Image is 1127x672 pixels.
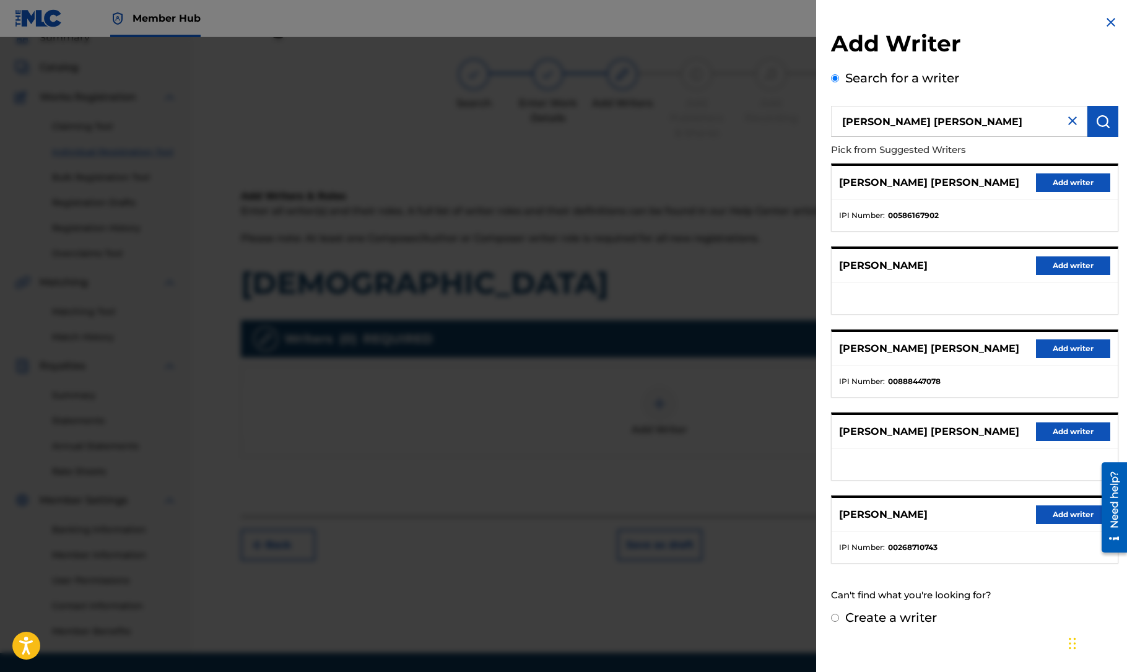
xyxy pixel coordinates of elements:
img: MLC Logo [15,9,63,27]
h2: Add Writer [831,30,1118,61]
p: [PERSON_NAME] [PERSON_NAME] [839,341,1019,356]
img: Search Works [1095,114,1110,129]
p: Pick from Suggested Writers [831,137,1048,164]
div: Drag [1069,625,1076,662]
iframe: Chat Widget [1065,613,1127,672]
p: [PERSON_NAME] [839,507,928,522]
strong: 00586167902 [888,210,939,221]
strong: 00888447078 [888,376,941,387]
img: close [1065,113,1080,128]
img: Top Rightsholder [110,11,125,26]
span: Member Hub [133,11,201,25]
button: Add writer [1036,256,1110,275]
button: Add writer [1036,173,1110,192]
span: IPI Number : [839,542,885,553]
span: IPI Number : [839,210,885,221]
div: Can't find what you're looking for? [831,582,1118,609]
button: Add writer [1036,339,1110,358]
label: Search for a writer [845,71,959,85]
span: IPI Number : [839,376,885,387]
input: Search writer's name or IPI Number [831,106,1087,137]
button: Add writer [1036,422,1110,441]
p: [PERSON_NAME] [PERSON_NAME] [839,424,1019,439]
strong: 00268710743 [888,542,938,553]
button: Add writer [1036,505,1110,524]
iframe: Resource Center [1092,458,1127,557]
label: Create a writer [845,610,937,625]
p: [PERSON_NAME] [839,258,928,273]
p: [PERSON_NAME] [PERSON_NAME] [839,175,1019,190]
